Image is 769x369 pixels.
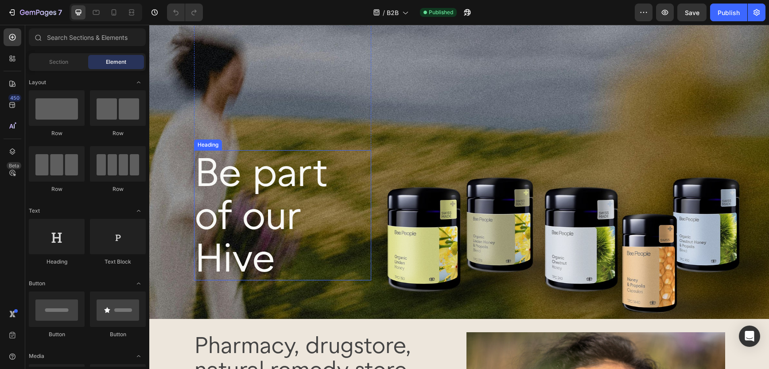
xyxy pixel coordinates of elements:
span: / [383,8,385,17]
span: Text [29,207,40,215]
span: Button [29,280,45,287]
div: 450 [8,94,21,101]
div: Button [90,330,146,338]
div: Heading [29,258,85,266]
button: Save [677,4,707,21]
span: Toggle open [132,276,146,291]
span: Media [29,352,44,360]
div: Row [29,185,85,193]
div: Row [90,185,146,193]
span: B2B [387,8,399,17]
div: Beta [7,162,21,169]
span: Toggle open [132,349,146,363]
button: 7 [4,4,66,21]
input: Search Sections & Elements [29,28,146,46]
span: Published [429,8,453,16]
span: Toggle open [132,204,146,218]
span: Element [106,58,126,66]
div: Button [29,330,85,338]
div: Undo/Redo [167,4,203,21]
div: Row [90,129,146,137]
p: 7 [58,7,62,18]
span: Section [49,58,68,66]
iframe: Design area [149,25,769,369]
div: Text Block [90,258,146,266]
div: Publish [718,8,740,17]
div: Open Intercom Messenger [739,326,760,347]
span: Toggle open [132,75,146,89]
span: Layout [29,78,46,86]
span: Save [685,9,699,16]
div: Row [29,129,85,137]
button: Publish [710,4,747,21]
